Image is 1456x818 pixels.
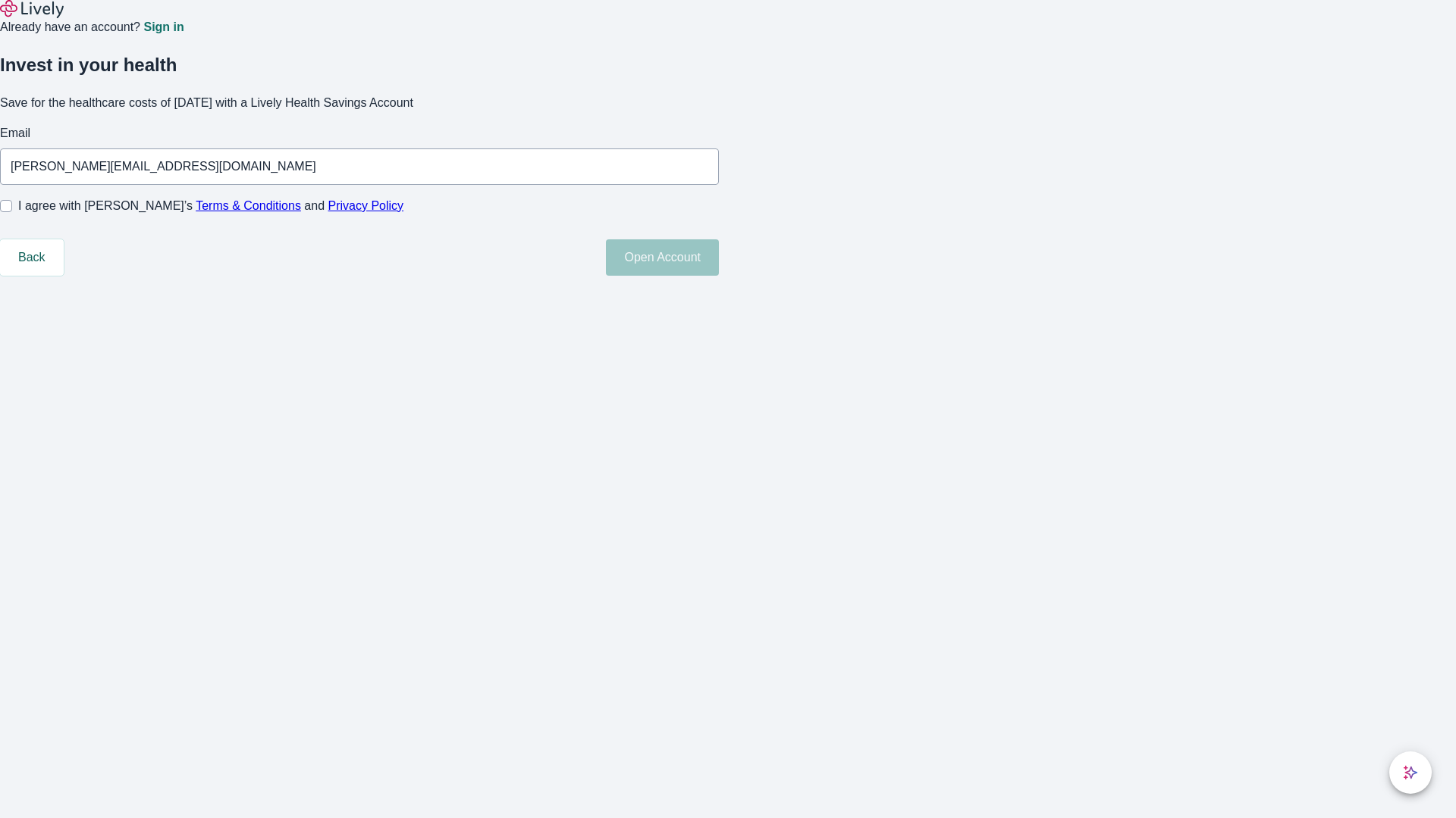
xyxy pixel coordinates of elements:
[328,199,404,212] a: Privacy Policy
[1389,751,1432,794] button: chat
[196,199,301,212] a: Terms & Conditions
[18,197,403,215] span: I agree with [PERSON_NAME]’s and
[1403,765,1418,780] svg: Lively AI Assistant
[143,21,184,33] a: Sign in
